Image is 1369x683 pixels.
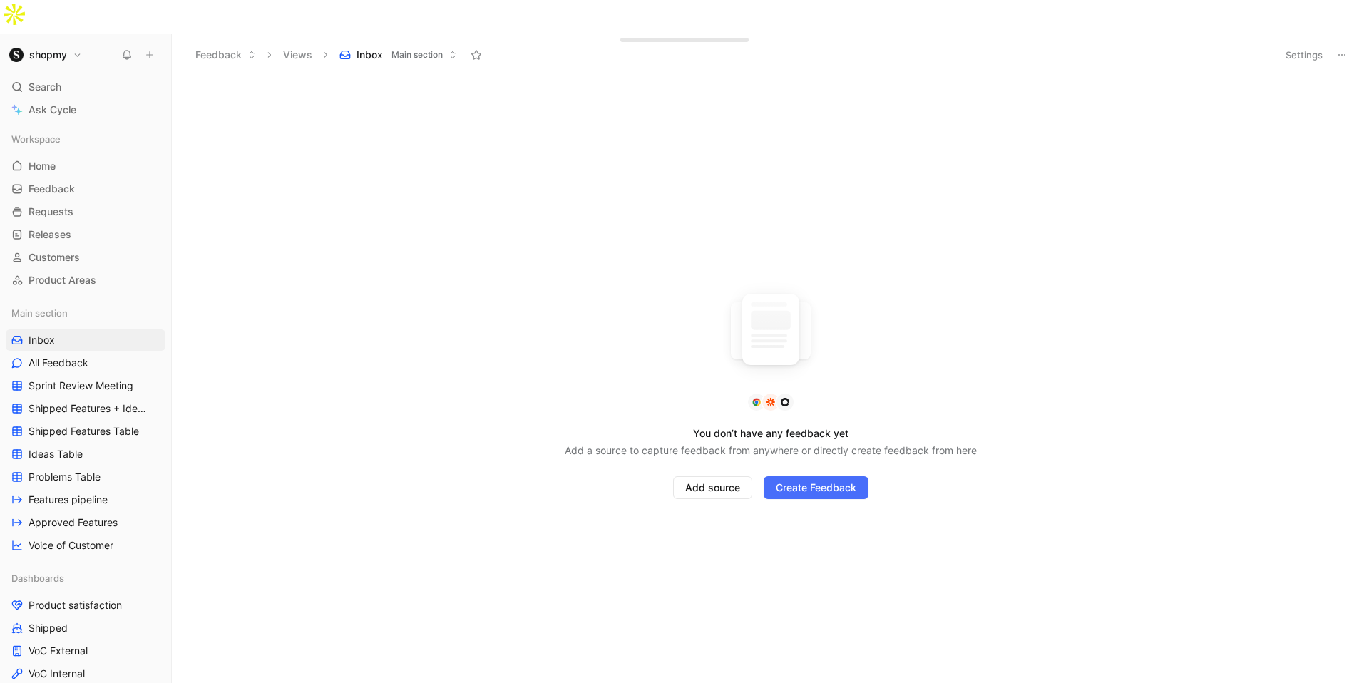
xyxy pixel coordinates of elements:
[11,306,68,320] span: Main section
[6,640,165,662] a: VoC External
[145,379,160,393] button: View actions
[29,515,118,530] span: Approved Features
[145,424,160,438] button: View actions
[565,442,977,459] div: Add a source to capture feedback from anywhere or directly create feedback from here
[29,250,80,265] span: Customers
[6,568,165,589] div: Dashboards
[751,302,791,348] img: union-DK3My0bZ.svg
[11,571,64,585] span: Dashboards
[145,621,160,635] button: View actions
[29,356,88,370] span: All Feedback
[391,48,443,62] span: Main section
[148,401,163,416] button: View actions
[6,302,165,324] div: Main section
[673,476,752,499] button: Add source
[29,48,67,61] h1: shopmy
[9,48,24,62] img: shopmy
[29,182,75,196] span: Feedback
[29,101,76,118] span: Ask Cycle
[6,224,165,245] a: Releases
[1279,45,1329,65] button: Settings
[29,621,68,635] span: Shipped
[6,443,165,465] a: Ideas Table
[6,398,165,419] a: Shipped Features + Ideas Table
[29,227,71,242] span: Releases
[6,595,165,616] a: Product satisfaction
[145,470,160,484] button: View actions
[6,99,165,120] a: Ask Cycle
[29,538,113,553] span: Voice of Customer
[145,356,160,370] button: View actions
[29,644,88,658] span: VoC External
[6,375,165,396] a: Sprint Review Meeting
[6,329,165,351] a: Inbox
[29,159,56,173] span: Home
[6,421,165,442] a: Shipped Features Table
[145,515,160,530] button: View actions
[29,424,139,438] span: Shipped Features Table
[145,667,160,681] button: View actions
[357,48,383,62] span: Inbox
[6,352,165,374] a: All Feedback
[685,479,740,496] span: Add source
[764,476,868,499] button: Create Feedback
[6,535,165,556] a: Voice of Customer
[145,538,160,553] button: View actions
[6,302,165,556] div: Main sectionInboxAll FeedbackSprint Review MeetingShipped Features + Ideas TableShipped Features ...
[29,333,55,347] span: Inbox
[630,41,696,46] div: Docs, images, videos, audio files, links & more
[6,45,86,65] button: shopmyshopmy
[6,178,165,200] a: Feedback
[29,273,96,287] span: Product Areas
[6,128,165,150] div: Workspace
[29,205,73,219] span: Requests
[6,247,165,268] a: Customers
[333,44,463,66] button: InboxMain section
[29,598,122,612] span: Product satisfaction
[6,201,165,222] a: Requests
[29,379,133,393] span: Sprint Review Meeting
[145,447,160,461] button: View actions
[6,617,165,639] a: Shipped
[29,401,148,416] span: Shipped Features + Ideas Table
[6,269,165,291] a: Product Areas
[6,76,165,98] div: Search
[776,479,856,496] span: Create Feedback
[29,447,83,461] span: Ideas Table
[6,489,165,510] a: Features pipeline
[145,493,160,507] button: View actions
[6,512,165,533] a: Approved Features
[145,598,160,612] button: View actions
[189,44,262,66] button: Feedback
[29,470,101,484] span: Problems Table
[11,132,61,146] span: Workspace
[145,333,160,347] button: View actions
[29,78,61,96] span: Search
[29,667,85,681] span: VoC Internal
[630,34,696,40] div: Drop anything here to capture feedback
[6,466,165,488] a: Problems Table
[693,425,848,442] div: You don’t have any feedback yet
[145,644,160,658] button: View actions
[29,493,108,507] span: Features pipeline
[277,44,319,66] button: Views
[6,155,165,177] a: Home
